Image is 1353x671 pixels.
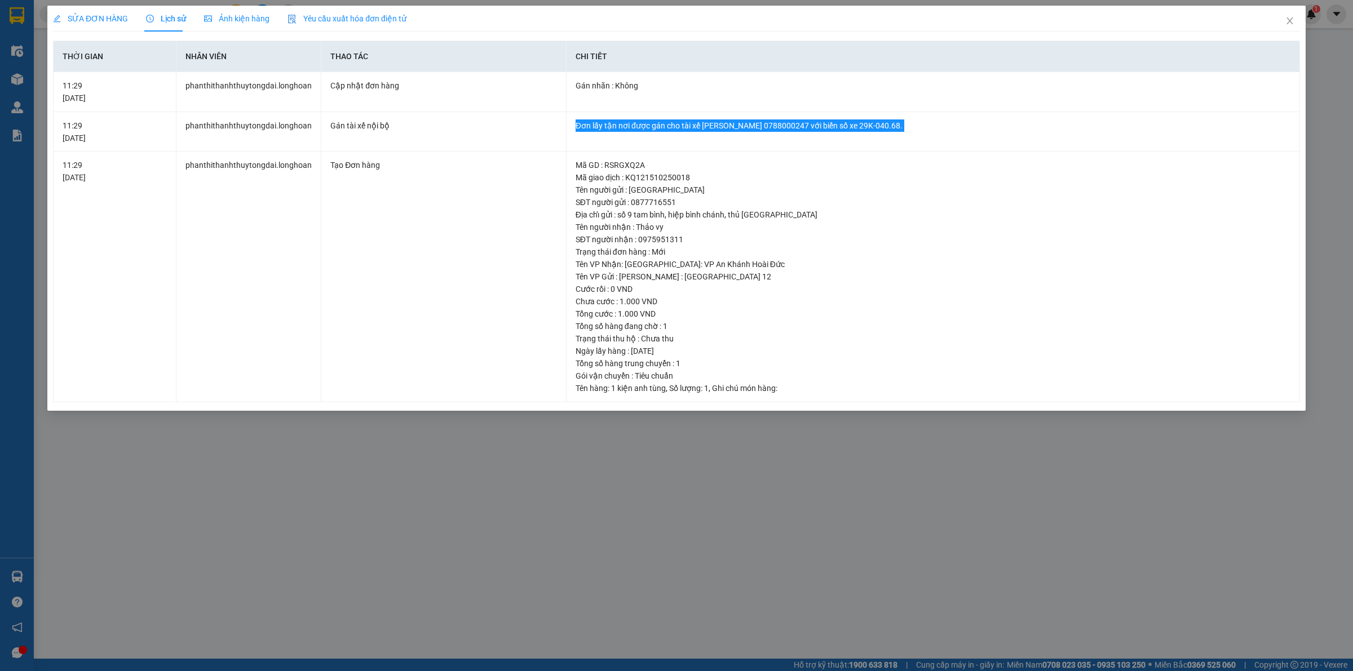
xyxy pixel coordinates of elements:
[63,159,167,184] div: 11:29 [DATE]
[146,15,154,23] span: clock-circle
[576,283,1290,295] div: Cước rồi : 0 VND
[53,14,128,23] span: SỬA ĐƠN HÀNG
[576,184,1290,196] div: Tên người gửi : [GEOGRAPHIC_DATA]
[1274,6,1306,37] button: Close
[1285,16,1294,25] span: close
[321,41,567,72] th: Thao tác
[576,159,1290,171] div: Mã GD : RSRGXQ2A
[576,79,1290,92] div: Gán nhãn : Không
[567,41,1300,72] th: Chi tiết
[576,246,1290,258] div: Trạng thái đơn hàng : Mới
[576,119,1290,132] div: Đơn lấy tận nơi được gán cho tài xế [PERSON_NAME] 0788000247 với biển số xe 29K-040.68.
[576,196,1290,208] div: SĐT người gửi : 0877716551
[330,119,557,132] div: Gán tài xế nội bộ
[288,15,297,24] img: icon
[576,233,1290,246] div: SĐT người nhận : 0975951311
[63,119,167,144] div: 11:29 [DATE]
[176,41,321,72] th: Nhân viên
[576,320,1290,332] div: Tổng số hàng đang chờ : 1
[204,15,212,23] span: picture
[330,79,557,92] div: Cập nhật đơn hàng
[146,14,186,23] span: Lịch sử
[176,112,321,152] td: phanthithanhthuytongdai.longhoan
[176,152,321,402] td: phanthithanhthuytongdai.longhoan
[63,79,167,104] div: 11:29 [DATE]
[576,270,1290,283] div: Tên VP Gửi : [PERSON_NAME] : [GEOGRAPHIC_DATA] 12
[288,14,406,23] span: Yêu cầu xuất hóa đơn điện tử
[576,357,1290,370] div: Tổng số hàng trung chuyển : 1
[576,295,1290,308] div: Chưa cước : 1.000 VND
[576,345,1290,357] div: Ngày lấy hàng : [DATE]
[176,72,321,112] td: phanthithanhthuytongdai.longhoan
[54,41,176,72] th: Thời gian
[704,384,709,393] span: 1
[330,159,557,171] div: Tạo Đơn hàng
[611,384,666,393] span: 1 kiện anh tùng
[576,382,1290,394] div: Tên hàng: , Số lượng: , Ghi chú món hàng:
[576,258,1290,270] div: Tên VP Nhận: [GEOGRAPHIC_DATA]: VP An Khánh Hoài Đức
[576,308,1290,320] div: Tổng cước : 1.000 VND
[576,208,1290,221] div: Địa chỉ gửi : số 9 tam bình, hiệp bình chánh, thủ [GEOGRAPHIC_DATA]
[576,370,1290,382] div: Gói vận chuyển : Tiêu chuẩn
[576,171,1290,184] div: Mã giao dịch : KQ121510250018
[204,14,269,23] span: Ảnh kiện hàng
[53,15,61,23] span: edit
[576,332,1290,345] div: Trạng thái thu hộ : Chưa thu
[576,221,1290,233] div: Tên người nhận : Thảo vy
